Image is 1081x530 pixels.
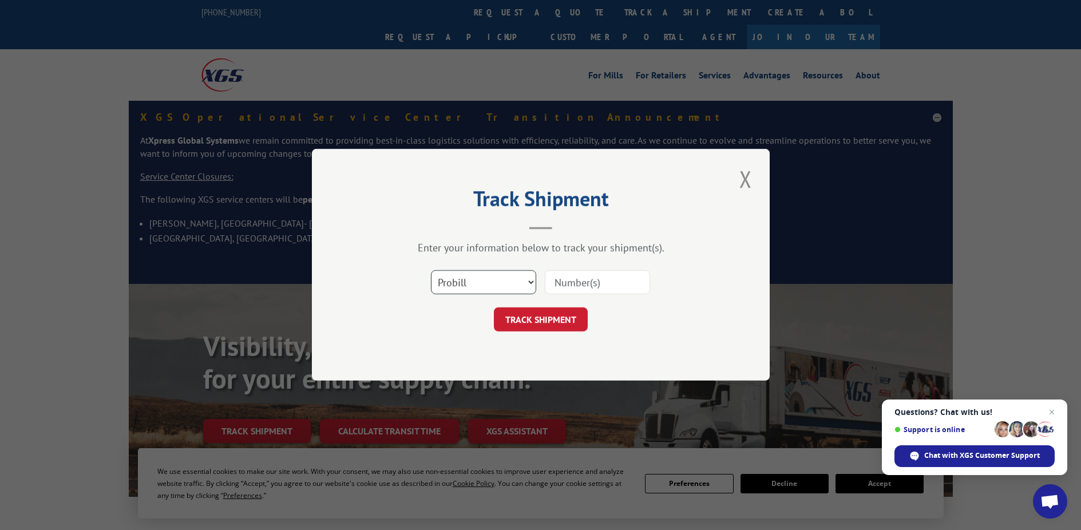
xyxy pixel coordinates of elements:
[1033,484,1067,519] a: Open chat
[894,445,1055,467] span: Chat with XGS Customer Support
[894,425,991,434] span: Support is online
[924,450,1040,461] span: Chat with XGS Customer Support
[736,163,755,195] button: Close modal
[369,242,712,255] div: Enter your information below to track your shipment(s).
[369,191,712,212] h2: Track Shipment
[894,408,1055,417] span: Questions? Chat with us!
[545,271,650,295] input: Number(s)
[494,308,588,332] button: TRACK SHIPMENT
